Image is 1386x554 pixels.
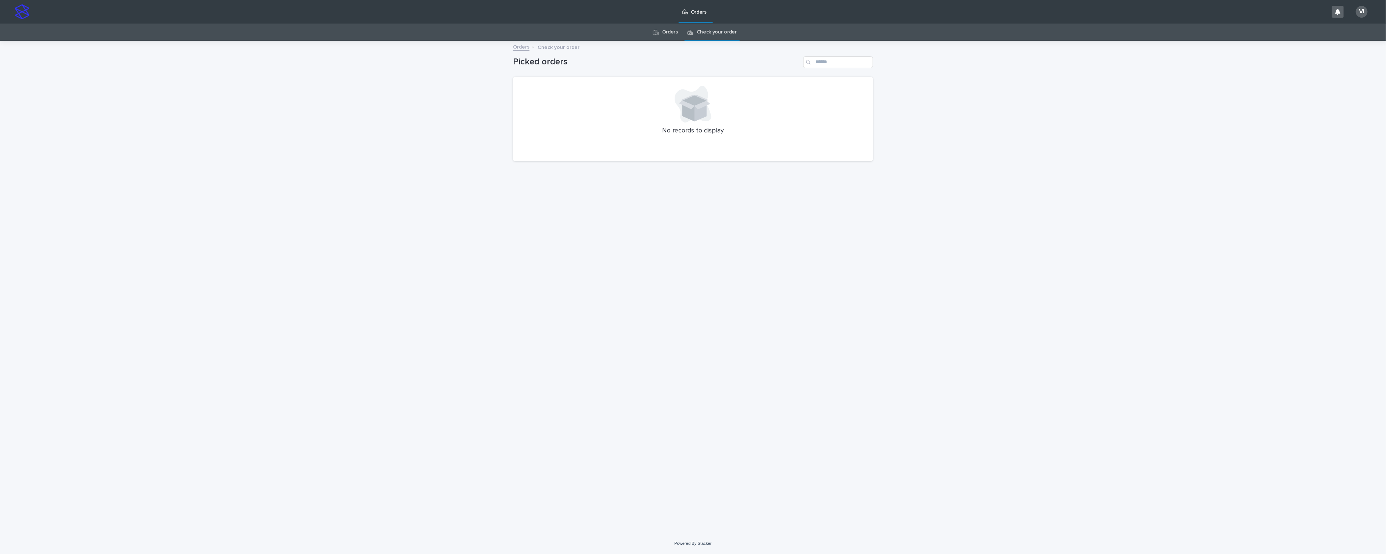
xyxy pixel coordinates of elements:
p: No records to display [522,127,864,135]
h1: Picked orders [513,57,800,67]
a: Orders [662,24,678,41]
input: Search [803,56,873,68]
div: VI [1356,6,1368,18]
p: Check your order [538,43,579,51]
a: Powered By Stacker [674,541,711,546]
a: Orders [513,42,529,51]
a: Check your order [697,24,737,41]
img: stacker-logo-s-only.png [15,4,29,19]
